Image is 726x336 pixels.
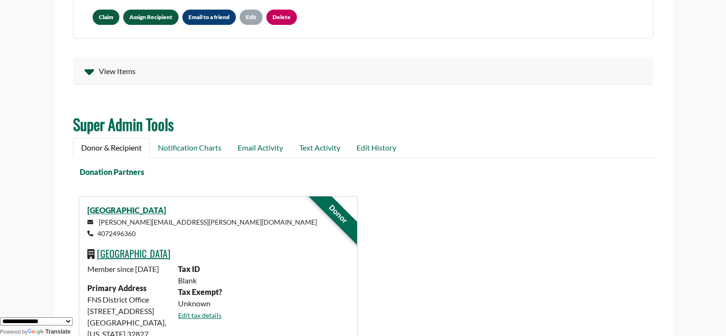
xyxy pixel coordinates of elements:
[172,275,354,286] div: Blank
[73,138,150,158] a: Donor & Recipient
[28,329,45,336] img: Google Translate
[178,311,221,319] a: Edit tax details
[230,138,291,158] a: Email Activity
[97,246,170,260] a: [GEOGRAPHIC_DATA]
[87,206,166,215] a: [GEOGRAPHIC_DATA]
[291,138,348,158] a: Text Activity
[178,287,222,296] b: Tax Exempt?
[99,65,136,77] span: View Items
[123,10,179,25] a: Assign Recipient
[182,10,236,25] button: Email to a friend
[150,138,230,158] a: Notification Charts
[73,115,653,133] h2: Super Admin Tools
[298,174,377,253] div: Donor
[266,10,297,25] a: Delete
[67,166,648,178] div: Donation Partners
[178,264,200,273] b: Tax ID
[87,283,147,293] strong: Primary Address
[172,298,354,309] div: Unknown
[87,218,317,238] small: [PERSON_NAME][EMAIL_ADDRESS][PERSON_NAME][DOMAIN_NAME] 4072496360
[240,10,263,25] a: Edit
[93,10,119,25] button: Claim
[87,263,167,275] p: Member since [DATE]
[28,328,71,335] a: Translate
[348,138,404,158] a: Edit History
